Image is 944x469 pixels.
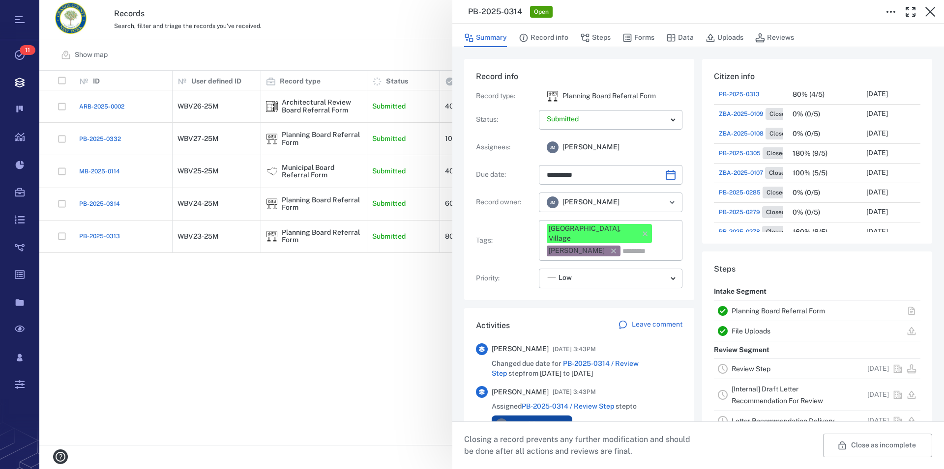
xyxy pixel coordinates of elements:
[714,341,769,359] p: Review Segment
[767,169,790,177] span: Closed
[547,90,559,102] img: icon Planning Board Referral Form
[580,28,611,47] button: Steps
[522,402,614,410] a: PB-2025-0314 / Review Step
[549,224,636,243] div: [GEOGRAPHIC_DATA], Village
[702,59,932,251] div: Citizen infoPB-2025-0331Closed[DATE]PB-2025-031380% (4/5)[DATE]ZBA-2025-0109Closed0% (0/5)[DATE]Z...
[866,109,888,119] p: [DATE]
[765,149,788,158] span: Closed
[559,273,572,283] span: Low
[632,320,682,330] p: Leave comment
[476,91,535,101] p: Record type :
[476,320,510,331] h6: Activities
[866,148,888,158] p: [DATE]
[719,108,793,120] a: ZBA-2025-0109Closed
[901,2,920,22] button: Toggle Fullscreen
[719,90,760,99] a: PB-2025-0313
[714,71,920,83] h6: Citizen info
[732,327,770,335] a: File Uploads
[492,344,549,354] span: [PERSON_NAME]
[532,8,551,16] span: Open
[732,385,823,405] a: [Internal] Draft Letter Recommendation For Review
[719,128,793,139] a: ZBA-2025-0108Closed
[547,90,559,102] div: Planning Board Referral Form
[706,28,743,47] button: Uploads
[719,188,761,197] span: PB-2025-0285
[571,369,593,377] span: [DATE]
[920,2,940,22] button: Close
[719,167,792,179] a: ZBA-2025-0107Closed
[764,208,787,217] span: Closed
[464,434,698,457] p: Closing a record prevents any further modification and should be done after all actions and revie...
[719,168,763,177] span: ZBA-2025-0107
[755,28,794,47] button: Reviews
[622,28,654,47] button: Forms
[719,208,760,217] span: PB-2025-0279
[823,434,932,457] button: Close as incomplete
[767,130,791,138] span: Closed
[866,188,888,197] p: [DATE]
[547,141,559,153] div: J M
[719,226,789,238] a: PB-2025-0278Closed
[866,129,888,138] p: [DATE]
[866,89,888,99] p: [DATE]
[492,402,637,412] span: Assigned step to
[562,91,656,101] p: Planning Board Referral Form
[22,7,42,16] span: Help
[661,165,680,185] button: Choose date, selected date is Sep 17, 2025
[719,227,760,236] span: PB-2025-0278
[714,283,767,301] p: Intake Segment
[492,387,549,397] span: [PERSON_NAME]
[881,2,901,22] button: Toggle to Edit Boxes
[464,28,507,47] button: Summary
[867,364,889,374] p: [DATE]
[468,6,522,18] h3: PB-2025-0314
[866,227,888,237] p: [DATE]
[764,228,787,236] span: Closed
[553,386,596,398] span: [DATE] 3:43PM
[765,189,788,197] span: Closed
[719,129,764,138] span: ZBA-2025-0108
[547,114,667,124] p: Submitted
[476,170,535,180] p: Due date :
[492,359,682,378] span: Changed due date for step from to
[464,59,694,308] div: Record infoRecord type:icon Planning Board Referral FormPlanning Board Referral FormStatus:Assign...
[732,307,825,315] a: Planning Board Referral Form
[767,110,791,118] span: Closed
[867,390,889,400] p: [DATE]
[793,150,827,157] div: 180% (9/5)
[719,110,764,118] span: ZBA-2025-0109
[665,195,679,209] button: Open
[549,246,605,256] div: [PERSON_NAME]
[866,168,888,178] p: [DATE]
[496,418,507,430] div: J M
[719,206,789,218] a: PB-2025-0279Closed
[793,130,820,138] div: 0% (0/5)
[719,149,761,158] span: PB-2025-0305
[562,142,619,152] span: [PERSON_NAME]
[793,91,825,98] div: 80% (4/5)
[867,416,889,426] p: [DATE]
[793,209,820,216] div: 0% (0/5)
[511,419,568,429] span: [PERSON_NAME]
[547,196,559,208] div: J M
[719,187,790,198] a: PB-2025-0285Closed
[476,115,535,125] p: Status :
[476,236,535,246] p: Tags :
[793,169,827,177] div: 100% (5/5)
[702,251,932,451] div: StepsIntake SegmentPlanning Board Referral FormFile UploadsReview SegmentReview Step[DATE][Intern...
[553,343,596,355] span: [DATE] 3:43PM
[20,45,35,55] span: 11
[732,365,770,373] a: Review Step
[519,28,568,47] button: Record info
[562,197,619,207] span: [PERSON_NAME]
[866,207,888,217] p: [DATE]
[476,142,535,152] p: Assignees :
[793,189,820,196] div: 0% (0/5)
[618,320,682,331] a: Leave comment
[719,147,790,159] a: PB-2025-0305Closed
[793,228,827,236] div: 160% (8/5)
[714,263,920,275] h6: Steps
[540,369,561,377] span: [DATE]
